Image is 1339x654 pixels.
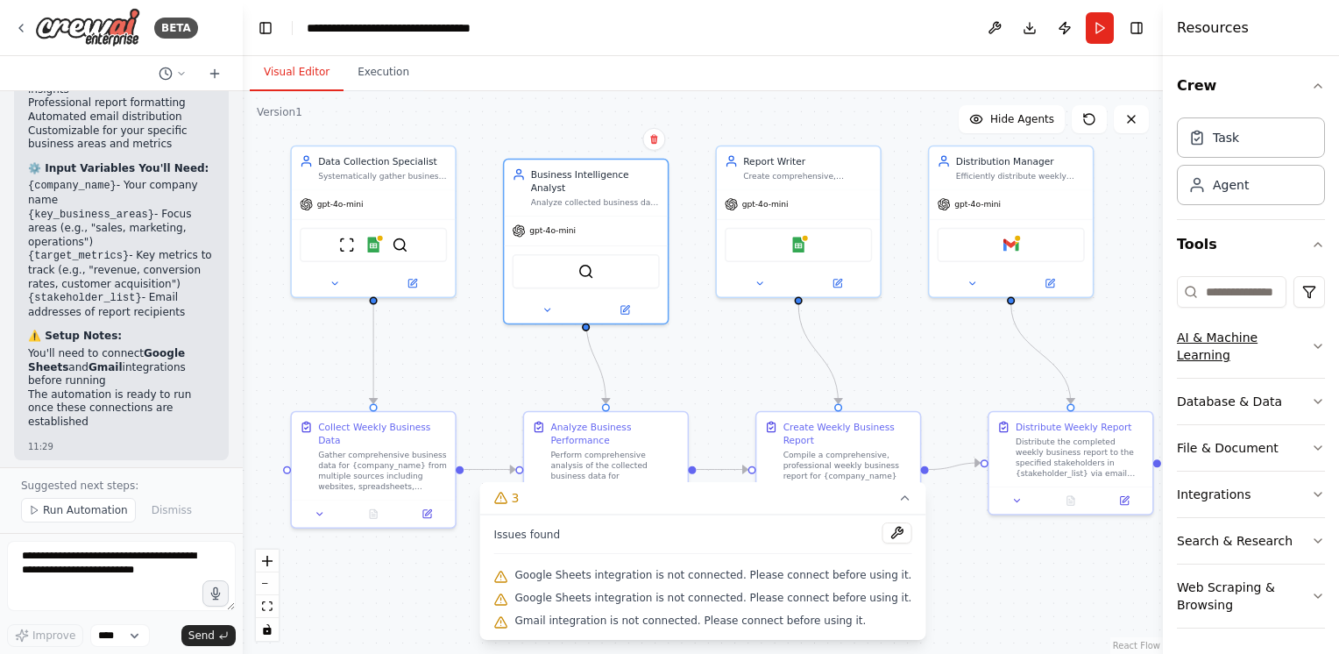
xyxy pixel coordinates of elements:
[1003,237,1019,252] img: Gmail
[642,128,665,151] button: Delete node
[743,170,872,181] div: Create comprehensive, professional weekly business reports for {company_name} that clearly commun...
[21,479,222,493] p: Suggested next steps:
[344,54,423,91] button: Execution
[1177,110,1325,219] div: Crew
[1177,61,1325,110] button: Crew
[188,629,215,643] span: Send
[318,450,447,493] div: Gather comprehensive business data for {company_name} from multiple sources including websites, s...
[28,347,185,373] strong: Google Sheets
[990,112,1054,126] span: Hide Agents
[375,275,450,291] button: Open in side panel
[464,463,515,476] g: Edge from 58aa94b3-4e40-4b7c-a30c-1d0f51cabe97 to 00d440aa-0625-43a4-b2e1-d6505ca761c5
[28,330,122,342] strong: ⚠️ Setup Notes:
[1177,269,1325,643] div: Tools
[152,63,194,84] button: Switch to previous chat
[790,237,806,252] img: Google Sheets
[28,249,215,291] li: - Key metrics to track (e.g., "revenue, conversion rates, customer acquisition")
[1213,129,1239,146] div: Task
[929,456,981,476] g: Edge from 393cff7c-50ca-4643-b118-791dc9367292 to 17aa7317-3180-4b7f-bd10-be4d7b5cef19
[28,124,215,152] li: Customizable for your specific business areas and metrics
[715,146,881,298] div: Report WriterCreate comprehensive, professional weekly business reports for {company_name} that c...
[28,347,215,388] li: You'll need to connect and integrations before running
[317,199,364,210] span: gpt-4o-mini
[494,528,561,542] span: Issues found
[256,550,279,572] button: zoom in
[988,411,1153,515] div: Distribute Weekly ReportDistribute the completed weekly business report to the specified stakehol...
[783,420,912,446] div: Create Weekly Business Report
[1113,641,1160,650] a: React Flow attribution
[392,237,407,252] img: SerperDevTool
[7,624,83,647] button: Improve
[800,275,875,291] button: Open in side panel
[28,180,117,192] code: {company_name}
[1012,275,1087,291] button: Open in side panel
[1016,420,1131,433] div: Distribute Weekly Report
[256,595,279,618] button: fit view
[307,19,504,37] nav: breadcrumb
[1043,493,1099,508] button: No output available
[928,146,1094,298] div: Distribution ManagerEfficiently distribute weekly business reports to {stakeholder_list} via emai...
[28,162,209,174] strong: ⚙️ Input Variables You'll Need:
[181,625,236,646] button: Send
[256,550,279,641] div: React Flow controls
[318,170,447,181] div: Systematically gather business data from multiple sources including web scraping, spreadsheets, a...
[1177,472,1325,517] button: Integrations
[503,159,669,324] div: Business Intelligence AnalystAnalyze collected business data to identify key trends, patterns, an...
[579,317,613,404] g: Edge from 150cef9a-79ff-4597-805d-1df086b91e72 to 00d440aa-0625-43a4-b2e1-d6505ca761c5
[742,199,789,210] span: gpt-4o-mini
[250,54,344,91] button: Visual Editor
[1213,176,1249,194] div: Agent
[28,208,215,250] li: - Focus areas (e.g., "sales, marketing, operations")
[35,8,140,47] img: Logo
[256,618,279,641] button: toggle interactivity
[956,170,1085,181] div: Efficiently distribute weekly business reports to {stakeholder_list} via email, ensuring timely d...
[345,506,401,522] button: No output available
[28,209,154,221] code: {key_business_areas}
[1102,493,1147,508] button: Open in side panel
[28,250,129,262] code: {target_metrics}
[257,105,302,119] div: Version 1
[318,420,447,446] div: Collect Weekly Business Data
[201,63,229,84] button: Start a new chat
[28,388,215,430] li: The automation is ready to run once these connections are established
[256,572,279,595] button: zoom out
[755,411,921,529] div: Create Weekly Business ReportCompile a comprehensive, professional weekly business report for {co...
[783,450,912,493] div: Compile a comprehensive, professional weekly business report for {company_name} using the collect...
[529,225,576,236] span: gpt-4o-mini
[253,16,278,40] button: Hide left sidebar
[1177,379,1325,424] button: Database & Data
[89,361,123,373] strong: Gmail
[339,237,355,252] img: ScrapeWebsiteTool
[1177,518,1325,564] button: Search & Research
[28,179,215,207] li: - Your company name
[367,303,380,403] g: Edge from 2ec7b5ca-bbbe-4469-8c00-966b10a95f67 to 58aa94b3-4e40-4b7c-a30c-1d0f51cabe97
[1004,303,1077,403] g: Edge from e8930e4a-2913-4720-8d47-8ac5995d94bf to 17aa7317-3180-4b7f-bd10-be4d7b5cef19
[956,154,1085,167] div: Distribution Manager
[28,96,215,110] li: Professional report formatting
[404,506,450,522] button: Open in side panel
[792,303,846,403] g: Edge from 1f3340f2-2a70-4906-b074-2362ebb3d777 to 393cff7c-50ca-4643-b118-791dc9367292
[531,197,660,208] div: Analyze collected business data to identify key trends, patterns, and insights for {company_name}...
[1177,565,1325,628] button: Web Scraping & Browsing
[143,498,201,522] button: Dismiss
[743,154,872,167] div: Report Writer
[28,292,142,304] code: {stakeholder_list}
[1177,18,1249,39] h4: Resources
[515,614,867,628] span: Gmail integration is not connected. Please connect before using it.
[28,440,215,453] div: 11:29
[480,482,926,515] button: 3
[154,18,198,39] div: BETA
[1177,220,1325,269] button: Tools
[515,591,912,605] span: Google Sheets integration is not connected. Please connect before using it.
[697,463,748,476] g: Edge from 00d440aa-0625-43a4-b2e1-d6505ca761c5 to 393cff7c-50ca-4643-b118-791dc9367292
[523,411,689,529] div: Analyze Business PerformancePerform comprehensive analysis of the collected business data for {co...
[1177,425,1325,471] button: File & Document
[1016,437,1144,480] div: Distribute the completed weekly business report to the specified stakeholders in {stakeholder_lis...
[1177,315,1325,378] button: AI & Machine Learning
[28,291,215,319] li: - Email addresses of report recipients
[587,302,662,318] button: Open in side panel
[954,199,1001,210] span: gpt-4o-mini
[43,503,128,517] span: Run Automation
[578,264,594,280] img: SerperDevTool
[28,110,215,124] li: Automated email distribution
